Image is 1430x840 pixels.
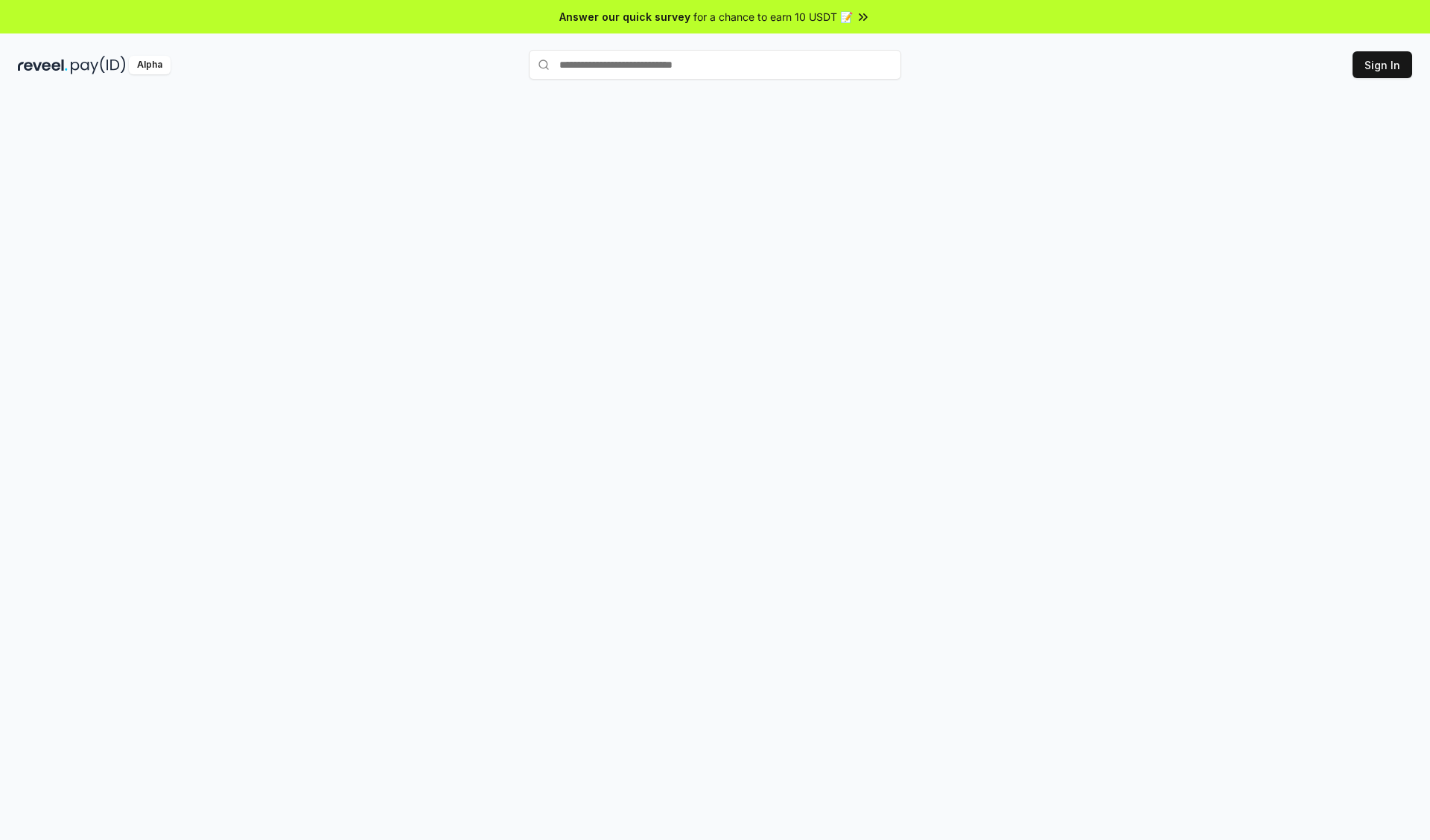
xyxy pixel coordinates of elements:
span: for a chance to earn 10 USDT 📝 [693,9,853,25]
img: pay_id [71,56,126,74]
button: Sign In [1353,51,1412,78]
img: reveel_dark [18,56,68,74]
span: Answer our quick survey [559,9,690,25]
div: Alpha [129,56,171,74]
